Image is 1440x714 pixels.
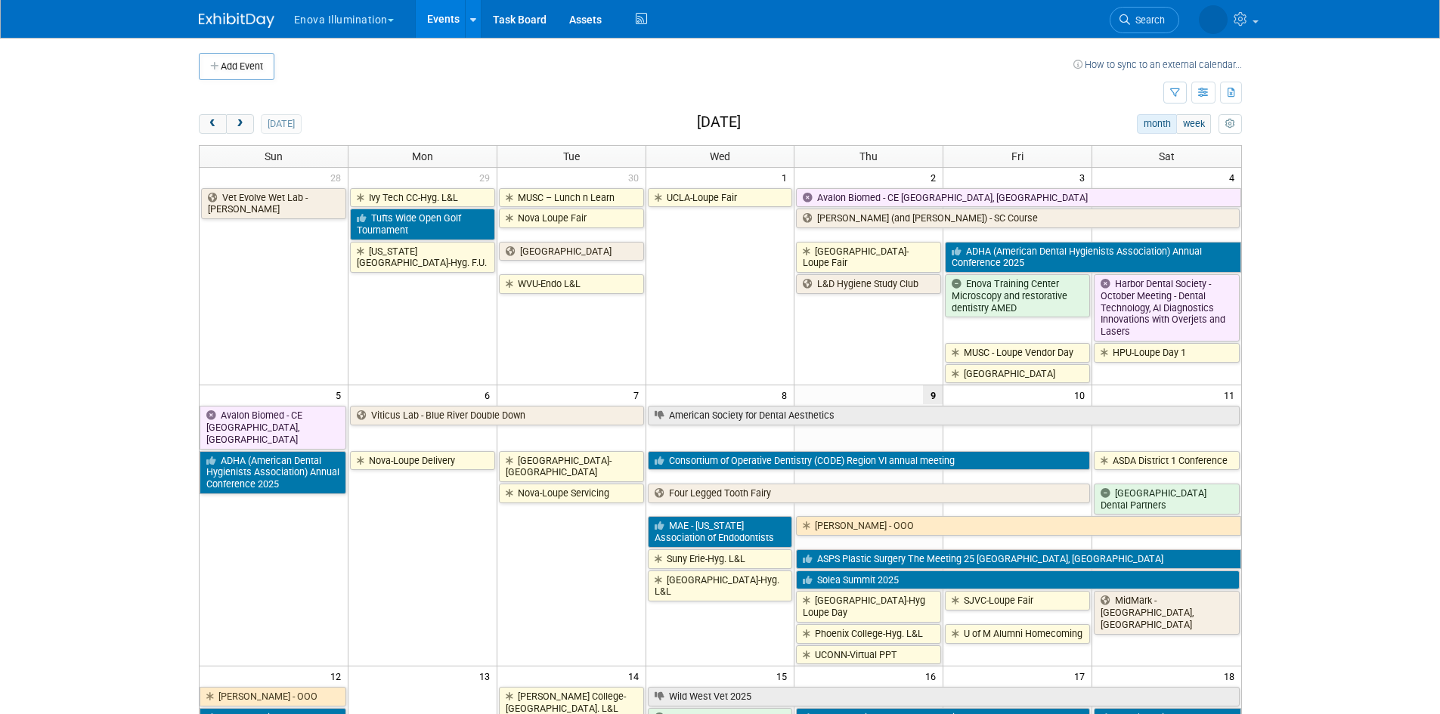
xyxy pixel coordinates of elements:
[859,150,878,162] span: Thu
[1137,114,1177,134] button: month
[945,591,1090,610] a: SJVC-Loupe Fair
[1222,666,1241,685] span: 18
[261,114,301,134] button: [DATE]
[923,385,943,404] span: 9
[796,570,1239,590] a: Solea Summit 2025
[200,451,346,494] a: ADHA (American Dental Hygienists Association) Annual Conference 2025
[483,385,497,404] span: 6
[648,451,1091,471] a: Consortium of Operative Dentistry (CODE) Region VI annual meeting
[563,150,580,162] span: Tue
[697,114,741,131] h2: [DATE]
[1110,7,1179,33] a: Search
[796,188,1240,208] a: Avalon Biomed - CE [GEOGRAPHIC_DATA], [GEOGRAPHIC_DATA]
[1176,114,1211,134] button: week
[1073,385,1092,404] span: 10
[199,13,274,28] img: ExhibitDay
[796,516,1240,536] a: [PERSON_NAME] - OOO
[350,406,644,425] a: Viticus Lab - Blue River Double Down
[1094,343,1239,363] a: HPU-Loupe Day 1
[1073,59,1242,70] a: How to sync to an external calendar...
[796,645,941,665] a: UCONN-Virtual PPT
[199,53,274,80] button: Add Event
[1094,451,1239,471] a: ASDA District 1 Conference
[265,150,283,162] span: Sun
[1130,14,1165,26] span: Search
[1222,385,1241,404] span: 11
[945,364,1090,384] a: [GEOGRAPHIC_DATA]
[775,666,794,685] span: 15
[200,687,346,706] a: [PERSON_NAME] - OOO
[796,274,941,294] a: L&D Hygiene Study Club
[648,516,793,547] a: MAE - [US_STATE] Association of Endodontists
[627,666,646,685] span: 14
[796,591,941,622] a: [GEOGRAPHIC_DATA]-Hyg Loupe Day
[350,188,495,208] a: Ivy Tech CC-Hyg. L&L
[200,406,346,449] a: Avalon Biomed - CE [GEOGRAPHIC_DATA], [GEOGRAPHIC_DATA]
[1094,274,1239,342] a: Harbor Dental Society - October Meeting - Dental Technology, AI Diagnostics Innovations with Over...
[627,168,646,187] span: 30
[945,242,1240,273] a: ADHA (American Dental Hygienists Association) Annual Conference 2025
[350,451,495,471] a: Nova-Loupe Delivery
[499,242,644,261] a: [GEOGRAPHIC_DATA]
[945,343,1090,363] a: MUSC - Loupe Vendor Day
[632,385,646,404] span: 7
[201,188,346,219] a: Vet Evolve Wet Lab - [PERSON_NAME]
[648,188,793,208] a: UCLA-Loupe Fair
[945,274,1090,317] a: Enova Training Center Microscopy and restorative dentistry AMED
[648,549,793,569] a: Suny Erie-Hyg. L&L
[648,570,793,601] a: [GEOGRAPHIC_DATA]-Hyg. L&L
[796,549,1240,569] a: ASPS Plastic Surgery The Meeting 25 [GEOGRAPHIC_DATA], [GEOGRAPHIC_DATA]
[499,274,644,294] a: WVU-Endo L&L
[226,114,254,134] button: next
[1094,484,1239,515] a: [GEOGRAPHIC_DATA] Dental Partners
[648,484,1091,503] a: Four Legged Tooth Fairy
[412,150,433,162] span: Mon
[796,209,1239,228] a: [PERSON_NAME] (and [PERSON_NAME]) - SC Course
[499,484,644,503] a: Nova-Loupe Servicing
[329,666,348,685] span: 12
[199,114,227,134] button: prev
[329,168,348,187] span: 28
[1078,168,1092,187] span: 3
[478,168,497,187] span: 29
[1011,150,1023,162] span: Fri
[1228,168,1241,187] span: 4
[1159,150,1175,162] span: Sat
[924,666,943,685] span: 16
[499,451,644,482] a: [GEOGRAPHIC_DATA]-[GEOGRAPHIC_DATA]
[350,242,495,273] a: [US_STATE][GEOGRAPHIC_DATA]-Hyg. F.U.
[1199,5,1228,34] img: Sarah Swinick
[780,385,794,404] span: 8
[780,168,794,187] span: 1
[1225,119,1235,129] i: Personalize Calendar
[648,406,1240,425] a: American Society for Dental Aesthetics
[710,150,730,162] span: Wed
[796,624,941,644] a: Phoenix College-Hyg. L&L
[499,188,644,208] a: MUSC – Lunch n Learn
[1219,114,1241,134] button: myCustomButton
[1073,666,1092,685] span: 17
[648,687,1240,706] a: Wild West Vet 2025
[945,624,1090,644] a: U of M Alumni Homecoming
[796,242,941,273] a: [GEOGRAPHIC_DATA]-Loupe Fair
[350,209,495,240] a: Tufts Wide Open Golf Tournament
[929,168,943,187] span: 2
[1094,591,1239,634] a: MidMark - [GEOGRAPHIC_DATA], [GEOGRAPHIC_DATA]
[334,385,348,404] span: 5
[499,209,644,228] a: Nova Loupe Fair
[478,666,497,685] span: 13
